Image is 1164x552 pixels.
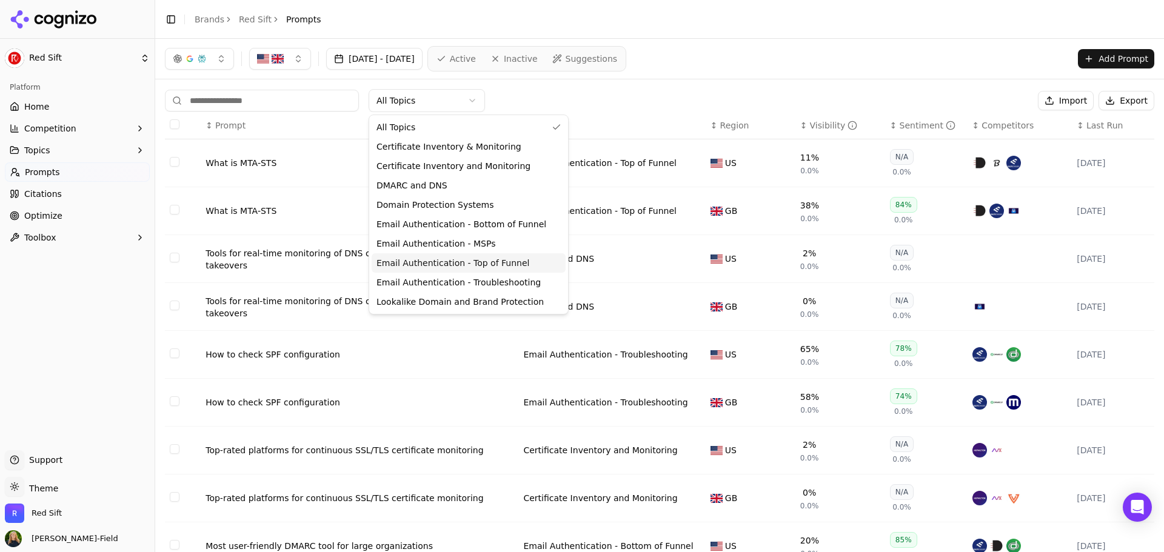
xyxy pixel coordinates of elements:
[376,121,415,133] span: All Topics
[376,257,529,269] span: Email Authentication - Top of Funnel
[376,296,544,308] span: Lookalike Domain and Brand Protection
[376,199,494,211] span: Domain Protection Systems
[376,238,495,250] span: Email Authentication - MSPs
[376,179,447,191] span: DMARC and DNS
[376,276,541,288] span: Email Authentication - Troubleshooting
[376,218,546,230] span: Email Authentication - Bottom of Funnel
[376,160,530,172] span: Certificate Inventory and Monitoring
[376,141,521,153] span: Certificate Inventory & Monitoring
